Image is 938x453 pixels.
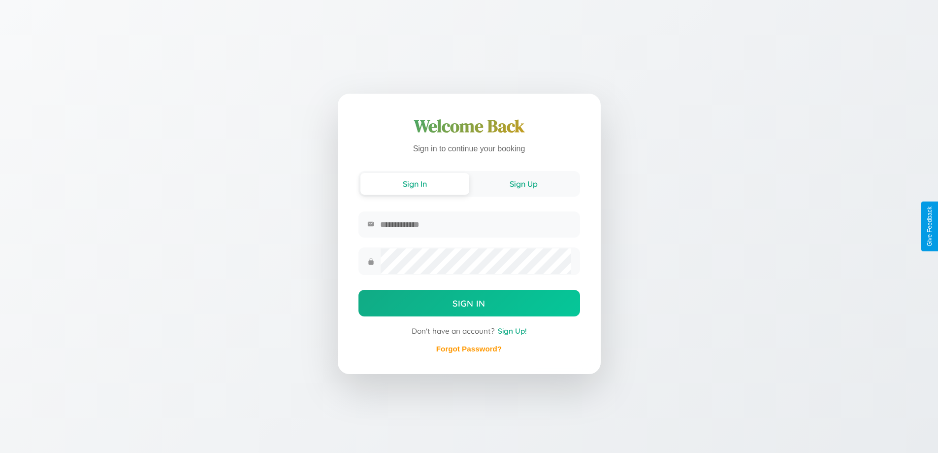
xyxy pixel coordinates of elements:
div: Don't have an account? [358,326,580,336]
a: Forgot Password? [436,345,502,353]
button: Sign In [360,173,469,195]
h1: Welcome Back [358,114,580,138]
span: Sign Up! [498,326,527,336]
button: Sign In [358,290,580,316]
div: Give Feedback [926,207,933,246]
button: Sign Up [469,173,578,195]
p: Sign in to continue your booking [358,142,580,156]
